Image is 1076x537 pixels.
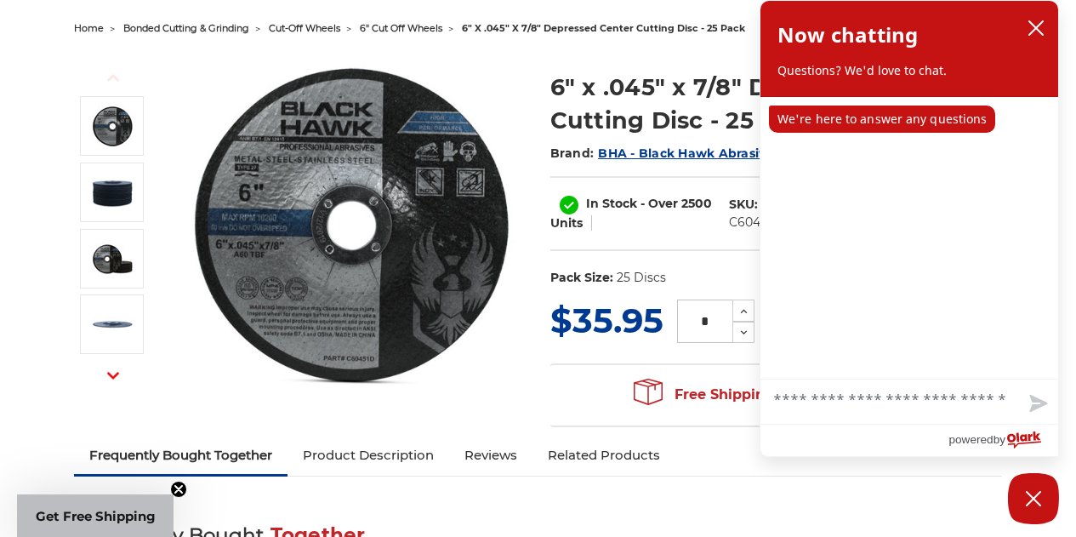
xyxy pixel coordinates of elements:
a: Reviews [449,437,532,474]
span: - Over [640,196,678,211]
button: close chatbox [1022,15,1050,41]
a: Powered by Olark [948,425,1058,456]
span: $35.95 [550,300,663,341]
a: BHA - Black Hawk Abrasives [598,146,780,161]
img: 6" x .045" x 7/8" Depressed Center Type 27 Cut Off Wheel [180,53,521,393]
span: Free Shipping on orders over $149 [634,378,918,412]
button: Previous [93,60,134,96]
dd: C60451D-25 [729,214,800,231]
div: Get Free ShippingClose teaser [17,494,174,537]
dt: SKU: [729,196,758,214]
img: 6" x .045" x 7/8" Raised Center Cut Off Wheels [91,171,134,214]
p: We're here to answer any questions [769,106,995,133]
p: Questions? We'd love to chat. [777,62,1041,79]
dd: 25 Discs [617,269,666,287]
img: 6" x .045" x 7/8" Depressed Center Cut Off Disks [91,237,134,280]
span: Brand: [550,146,595,161]
dt: Pack Size: [550,269,613,287]
a: 6" cut off wheels [360,22,442,34]
span: by [993,429,1005,450]
h1: 6" x .045" x 7/8" Depressed Center Cutting Disc - 25 Pack [550,71,1002,137]
button: Close Chatbox [1008,473,1059,524]
a: Related Products [532,437,675,474]
a: bonded cutting & grinding [123,22,249,34]
span: Get Free Shipping [36,508,156,524]
span: 2500 [681,196,712,211]
span: Units [550,215,583,231]
a: cut-off wheels [269,22,340,34]
a: Frequently Bought Together [74,437,288,474]
span: 6" x .045" x 7/8" depressed center cutting disc - 25 pack [462,22,745,34]
button: Send message [1016,385,1058,424]
div: chat [760,97,1058,379]
a: home [74,22,104,34]
img: depressed center cutting disc 6" [91,303,134,346]
span: powered [948,429,993,450]
button: Next [93,357,134,393]
span: In Stock [586,196,637,211]
button: Close teaser [170,481,187,498]
h2: Now chatting [777,18,918,52]
img: 6" x .045" x 7/8" Depressed Center Type 27 Cut Off Wheel [91,105,134,147]
a: Product Description [288,437,449,474]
